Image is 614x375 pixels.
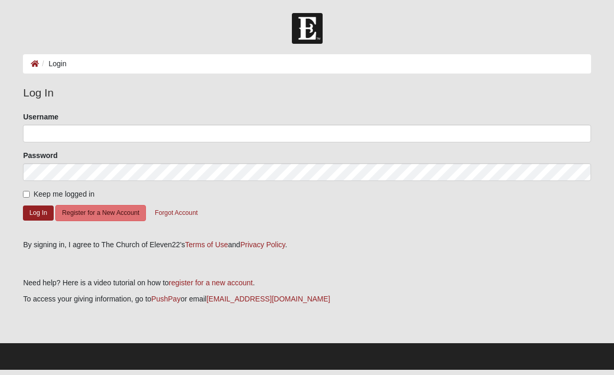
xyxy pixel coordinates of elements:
legend: Log In [23,84,591,101]
label: Username [23,112,58,122]
p: To access your giving information, go to or email [23,294,591,305]
div: By signing in, I agree to The Church of Eleven22's and . [23,239,591,250]
span: Keep me logged in [33,190,94,198]
li: Login [39,58,66,69]
a: Privacy Policy [240,240,285,249]
a: Terms of Use [185,240,228,249]
button: Forgot Account [148,205,204,221]
p: Need help? Here is a video tutorial on how to . [23,277,591,288]
button: Log In [23,205,53,221]
input: Keep me logged in [23,191,30,198]
a: [EMAIL_ADDRESS][DOMAIN_NAME] [206,295,330,303]
label: Password [23,150,57,161]
button: Register for a New Account [55,205,146,221]
a: register for a new account [169,279,253,287]
img: Church of Eleven22 Logo [292,13,323,44]
a: PushPay [151,295,180,303]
